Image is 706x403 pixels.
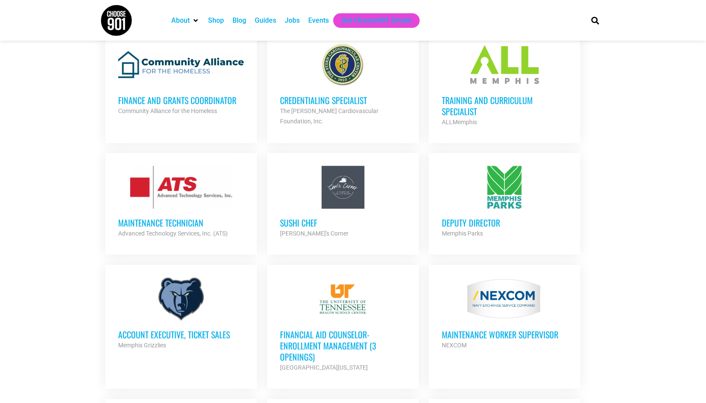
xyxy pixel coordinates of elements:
[167,13,204,28] div: About
[118,217,244,228] h3: Maintenance Technician
[118,329,244,340] h3: Account Executive, Ticket Sales
[267,153,419,251] a: Sushi Chef [PERSON_NAME]'s Corner
[280,217,406,228] h3: Sushi Chef
[441,95,567,117] h3: Training and Curriculum Specialist
[441,342,466,349] strong: NEXCOM
[118,230,228,237] strong: Advanced Technology Services, Inc. (ATS)
[267,265,419,385] a: Financial Aid Counselor-Enrollment Management (3 Openings) [GEOGRAPHIC_DATA][US_STATE]
[441,230,483,237] strong: Memphis Parks
[255,15,276,26] a: Guides
[171,15,190,26] a: About
[208,15,224,26] a: Shop
[441,217,567,228] h3: Deputy Director
[118,342,166,349] strong: Memphis Grizzlies
[280,107,378,125] strong: The [PERSON_NAME] Cardiovascular Foundation, Inc.
[232,15,246,26] a: Blog
[118,95,244,106] h3: Finance and Grants Coordinator
[342,15,411,26] a: Get Choose901 Emails
[441,119,477,125] strong: ALLMemphis
[429,265,580,363] a: MAINTENANCE WORKER SUPERVISOR NEXCOM
[280,329,406,362] h3: Financial Aid Counselor-Enrollment Management (3 Openings)
[105,153,257,251] a: Maintenance Technician Advanced Technology Services, Inc. (ATS)
[441,329,567,340] h3: MAINTENANCE WORKER SUPERVISOR
[280,230,349,237] strong: [PERSON_NAME]'s Corner
[105,265,257,363] a: Account Executive, Ticket Sales Memphis Grizzlies
[267,30,419,139] a: Credentialing Specialist The [PERSON_NAME] Cardiovascular Foundation, Inc.
[429,30,580,140] a: Training and Curriculum Specialist ALLMemphis
[105,30,257,129] a: Finance and Grants Coordinator Community Alliance for the Homeless
[285,15,300,26] a: Jobs
[167,13,576,28] nav: Main nav
[118,107,217,114] strong: Community Alliance for the Homeless
[280,95,406,106] h3: Credentialing Specialist
[429,153,580,251] a: Deputy Director Memphis Parks
[308,15,329,26] a: Events
[588,13,602,27] div: Search
[280,364,368,371] strong: [GEOGRAPHIC_DATA][US_STATE]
